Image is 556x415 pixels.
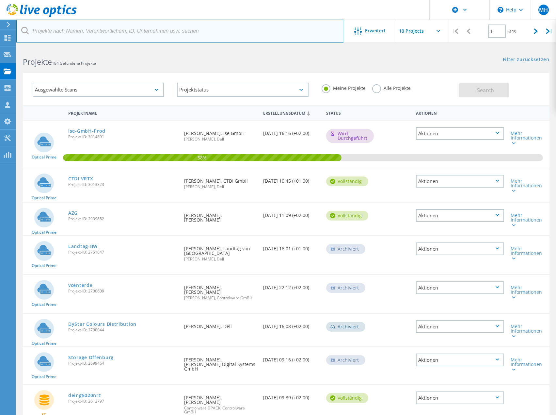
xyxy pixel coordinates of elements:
[372,84,411,91] label: Alle Projekte
[260,275,323,296] div: [DATE] 22:12 (+02:00)
[498,7,503,13] svg: \n
[416,354,504,366] div: Aktionen
[68,176,93,181] a: CTDI VRTX
[326,283,365,293] div: Archiviert
[260,107,323,119] div: Erstellungsdatum
[416,209,504,222] div: Aktionen
[184,406,257,414] span: Controlware DPACK, Controlware GmBH
[260,203,323,224] div: [DATE] 11:09 (+02:00)
[511,213,546,227] div: Mehr Informationen
[511,246,546,260] div: Mehr Informationen
[181,314,260,335] div: [PERSON_NAME], Dell
[260,347,323,369] div: [DATE] 09:16 (+02:00)
[326,355,365,365] div: Archiviert
[68,399,178,403] span: Projekt-ID: 2612797
[323,107,370,119] div: Status
[260,385,323,407] div: [DATE] 09:39 (+02:00)
[32,303,56,307] span: Optical Prime
[184,137,257,141] span: [PERSON_NAME], Dell
[16,20,344,42] input: Projekte nach Namen, Verantwortlichem, ID, Unternehmen usw. suchen
[181,203,260,229] div: [PERSON_NAME], [PERSON_NAME]
[181,168,260,195] div: [PERSON_NAME], CTDI GmbH
[68,393,101,398] a: deing5020nrz
[184,257,257,261] span: [PERSON_NAME], Dell
[539,7,548,12] span: MH
[322,84,366,91] label: Meine Projekte
[68,361,178,365] span: Projekt-ID: 2699464
[260,314,323,335] div: [DATE] 16:08 (+02:00)
[184,185,257,189] span: [PERSON_NAME], Dell
[416,391,504,404] div: Aktionen
[503,57,549,63] a: Filter zurücksetzen
[65,107,181,119] div: Projektname
[68,355,114,360] a: Storage Offenburg
[63,154,342,160] span: 58%
[68,129,105,133] a: ise-GmbH-Prod
[68,217,178,221] span: Projekt-ID: 2939852
[459,83,509,97] button: Search
[68,250,178,254] span: Projekt-ID: 2751047
[326,244,365,254] div: Archiviert
[181,347,260,378] div: [PERSON_NAME], [PERSON_NAME] Digital Systems GmbH
[68,322,136,326] a: DyStar Colours Distribution
[68,328,178,332] span: Projekt-ID: 2700044
[181,275,260,307] div: [PERSON_NAME], [PERSON_NAME]
[511,357,546,371] div: Mehr Informationen
[448,20,462,43] div: |
[32,230,56,234] span: Optical Prime
[32,155,56,159] span: Optical Prime
[32,264,56,268] span: Optical Prime
[511,131,546,145] div: Mehr Informationen
[326,322,365,332] div: Archiviert
[68,183,178,187] span: Projekt-ID: 3013323
[260,121,323,142] div: [DATE] 16:16 (+02:00)
[68,283,92,288] a: vcenterde
[416,320,504,333] div: Aktionen
[416,242,504,255] div: Aktionen
[68,135,178,139] span: Projekt-ID: 3014891
[365,28,386,33] span: Erweitert
[511,179,546,192] div: Mehr Informationen
[68,211,78,215] a: AZG
[68,289,178,293] span: Projekt-ID: 2700609
[507,29,516,34] span: of 19
[181,121,260,148] div: [PERSON_NAME], ise GmbH
[181,236,260,268] div: [PERSON_NAME], Landtag von [GEOGRAPHIC_DATA]
[32,196,56,200] span: Optical Prime
[416,127,504,140] div: Aktionen
[260,168,323,190] div: [DATE] 10:45 (+01:00)
[543,20,556,43] div: |
[32,341,56,345] span: Optical Prime
[177,83,308,97] div: Projektstatus
[326,176,368,186] div: vollständig
[7,14,77,18] a: Live Optics Dashboard
[32,375,56,379] span: Optical Prime
[511,285,546,299] div: Mehr Informationen
[68,244,98,249] a: Landtag-BW
[326,393,368,403] div: vollständig
[326,129,374,143] div: Wird durchgeführt
[413,107,507,119] div: Aktionen
[477,87,494,94] span: Search
[416,175,504,188] div: Aktionen
[52,60,96,66] span: 184 Gefundene Projekte
[416,281,504,294] div: Aktionen
[326,211,368,221] div: vollständig
[511,324,546,338] div: Mehr Informationen
[184,296,257,300] span: [PERSON_NAME], Controlware GmBH
[33,83,164,97] div: Ausgewählte Scans
[260,236,323,257] div: [DATE] 16:01 (+01:00)
[23,57,52,67] b: Projekte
